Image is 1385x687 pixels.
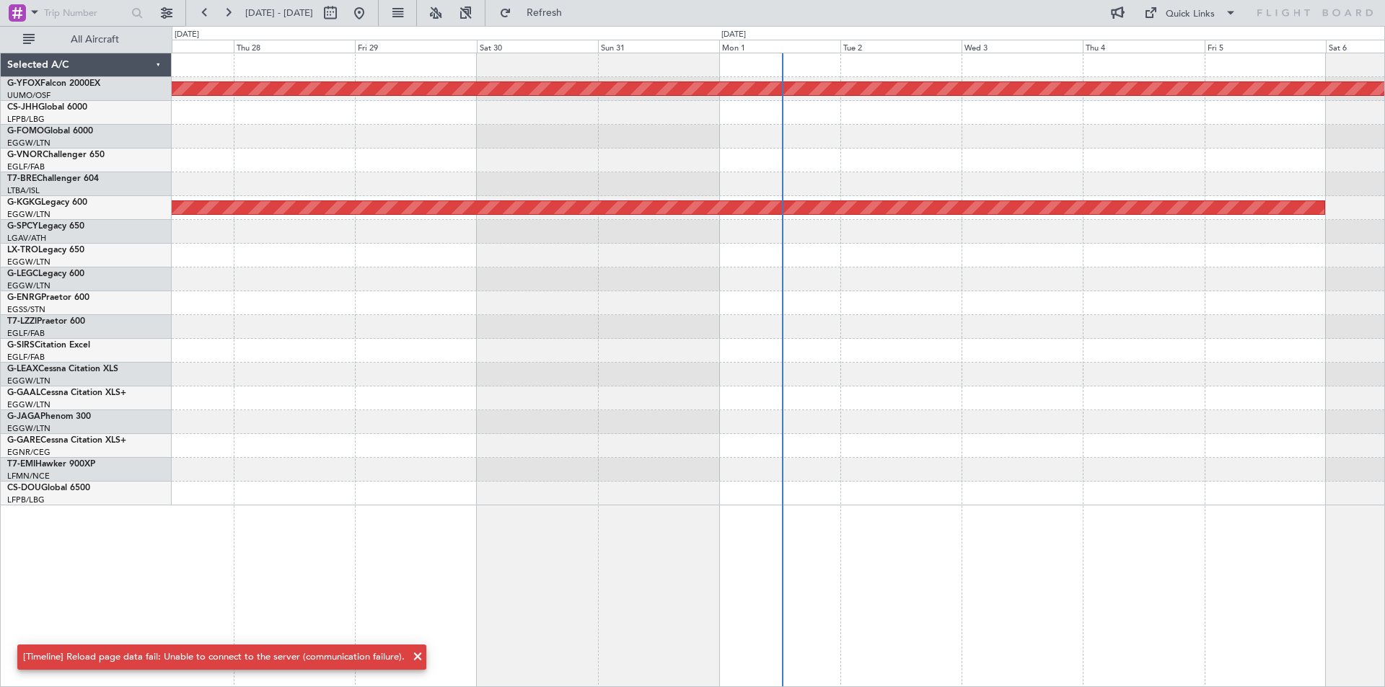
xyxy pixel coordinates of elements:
[7,352,45,363] a: EGLF/FAB
[7,103,38,112] span: CS-JHH
[7,185,40,196] a: LTBA/ISL
[16,28,157,51] button: All Aircraft
[7,412,91,421] a: G-JAGAPhenom 300
[175,29,199,41] div: [DATE]
[113,40,234,53] div: Wed 27
[493,1,579,25] button: Refresh
[7,151,43,159] span: G-VNOR
[7,341,90,350] a: G-SIRSCitation Excel
[7,270,38,278] span: G-LEGC
[7,198,41,207] span: G-KGKG
[840,40,962,53] div: Tue 2
[7,460,95,469] a: T7-EMIHawker 900XP
[245,6,313,19] span: [DATE] - [DATE]
[7,198,87,207] a: G-KGKGLegacy 600
[719,40,840,53] div: Mon 1
[7,79,40,88] span: G-YFOX
[44,2,127,24] input: Trip Number
[7,317,37,326] span: T7-LZZI
[7,436,126,445] a: G-GARECessna Citation XLS+
[7,222,84,231] a: G-SPCYLegacy 650
[7,460,35,469] span: T7-EMI
[7,389,40,397] span: G-GAAL
[7,484,90,492] a: CS-DOUGlobal 6500
[7,161,45,172] a: EGLF/FAB
[7,495,45,505] a: LFPB/LBG
[514,8,575,18] span: Refresh
[1137,1,1244,25] button: Quick Links
[477,40,598,53] div: Sat 30
[7,114,45,125] a: LFPB/LBG
[7,222,38,231] span: G-SPCY
[7,270,84,278] a: G-LEGCLegacy 600
[7,127,93,136] a: G-FOMOGlobal 6000
[7,365,118,373] a: G-LEAXCessna Citation XLS
[962,40,1083,53] div: Wed 3
[7,79,100,88] a: G-YFOXFalcon 2000EX
[38,35,152,45] span: All Aircraft
[7,174,37,183] span: T7-BRE
[7,376,50,386] a: EGGW/LTN
[7,399,50,410] a: EGGW/LTN
[7,246,38,254] span: LX-TRO
[1166,7,1215,22] div: Quick Links
[1205,40,1326,53] div: Fri 5
[721,29,746,41] div: [DATE]
[234,40,355,53] div: Thu 28
[7,233,46,244] a: LGAV/ATH
[7,389,126,397] a: G-GAALCessna Citation XLS+
[7,174,99,183] a: T7-BREChallenger 604
[598,40,719,53] div: Sun 31
[7,151,105,159] a: G-VNORChallenger 650
[7,436,40,445] span: G-GARE
[7,317,85,326] a: T7-LZZIPraetor 600
[7,412,40,421] span: G-JAGA
[7,484,41,492] span: CS-DOU
[7,138,50,149] a: EGGW/LTN
[23,650,405,665] div: [Timeline] Reload page data fail: Unable to connect to the server (communication failure).
[7,246,84,254] a: LX-TROLegacy 650
[7,127,44,136] span: G-FOMO
[7,257,50,267] a: EGGW/LTN
[7,423,50,434] a: EGGW/LTN
[355,40,476,53] div: Fri 29
[7,304,45,315] a: EGSS/STN
[7,447,50,458] a: EGNR/CEG
[7,293,41,302] span: G-ENRG
[7,365,38,373] span: G-LEAX
[7,328,45,339] a: EGLF/FAB
[7,471,50,482] a: LFMN/NCE
[7,90,50,101] a: UUMO/OSF
[7,209,50,220] a: EGGW/LTN
[7,293,89,302] a: G-ENRGPraetor 600
[1083,40,1204,53] div: Thu 4
[7,280,50,291] a: EGGW/LTN
[7,341,35,350] span: G-SIRS
[7,103,87,112] a: CS-JHHGlobal 6000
